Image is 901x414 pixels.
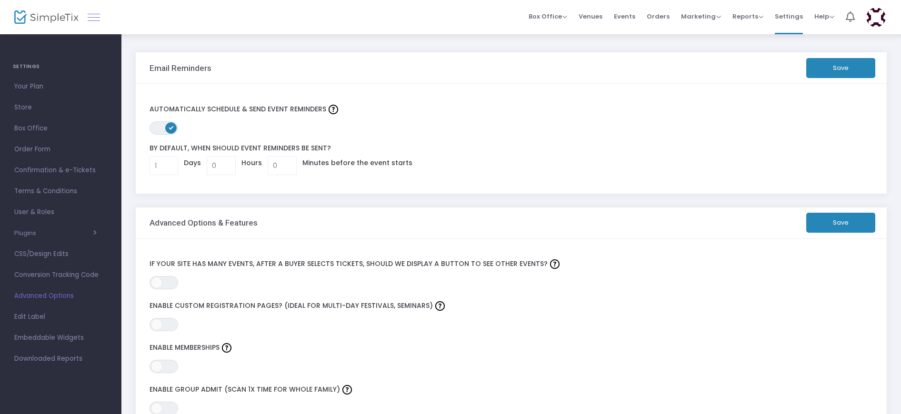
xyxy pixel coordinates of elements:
[814,12,834,21] span: Help
[169,125,173,129] span: ON
[732,12,763,21] span: Reports
[647,4,670,29] span: Orders
[14,311,107,323] span: Edit Label
[14,229,97,237] button: Plugins
[342,385,352,394] img: question-mark
[14,269,107,281] span: Conversion Tracking Code
[150,144,873,153] label: By default, when should event Reminders be sent?
[14,80,107,93] span: Your Plan
[302,158,412,168] label: Minutes before the event starts
[150,102,873,117] label: Automatically schedule & send event Reminders
[14,164,107,177] span: Confirmation & e-Tickets
[775,4,803,29] span: Settings
[806,58,875,78] button: Save
[329,105,338,114] img: question-mark
[14,353,107,365] span: Downloaded Reports
[529,12,567,21] span: Box Office
[150,63,211,73] h3: Email Reminders
[150,341,828,355] label: Enable Memberships
[150,257,828,271] label: If your site has many events, after a buyer selects tickets, should we display a button to see ot...
[14,101,107,114] span: Store
[614,4,635,29] span: Events
[241,158,262,168] label: Hours
[222,343,231,353] img: question-mark
[14,122,107,135] span: Box Office
[14,185,107,197] span: Terms & Conditions
[184,158,201,168] label: Days
[806,213,875,233] button: Save
[14,248,107,260] span: CSS/Design Edits
[150,383,828,397] label: Enable group admit (Scan 1x time for whole family)
[579,4,602,29] span: Venues
[14,143,107,156] span: Order Form
[681,12,721,21] span: Marketing
[13,57,109,76] h4: SETTINGS
[435,301,445,311] img: question-mark
[150,299,828,313] label: Enable custom registration pages? (Ideal for multi-day festivals, seminars)
[550,259,560,269] img: question-mark
[14,290,107,302] span: Advanced Options
[14,206,107,218] span: User & Roles
[150,218,258,227] h3: Advanced Options & Features
[14,332,107,344] span: Embeddable Widgets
